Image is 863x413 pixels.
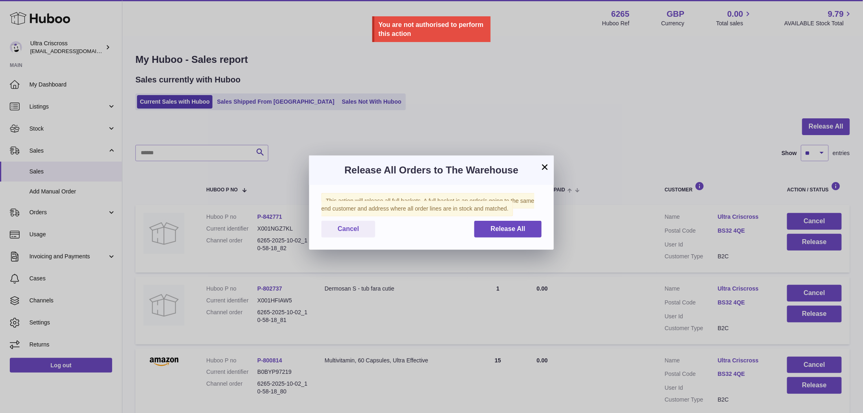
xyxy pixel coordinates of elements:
span: Release All [491,225,525,232]
button: Release All [474,221,542,238]
h3: Release All Orders to The Warehouse [321,164,542,177]
button: × [540,162,550,172]
span: Cancel [338,225,359,232]
div: You are not authorised to perform this action [378,20,487,38]
span: This action will release all full baskets. A full basket is an order/s going to the same end cust... [321,193,534,216]
button: Cancel [321,221,375,238]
